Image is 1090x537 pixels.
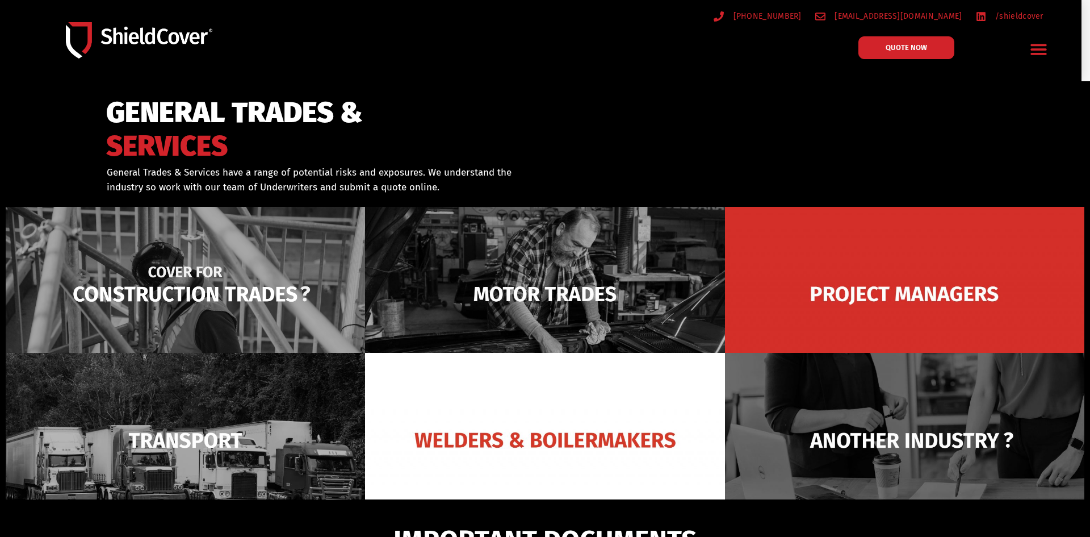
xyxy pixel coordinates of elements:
[858,36,954,59] a: QUOTE NOW
[1026,36,1053,63] div: Menu Toggle
[731,9,802,23] span: [PHONE_NUMBER]
[66,22,212,58] img: Shield-Cover-Underwriting-Australia-logo-full
[992,9,1043,23] span: /shieldcover
[976,9,1043,23] a: /shieldcover
[832,9,962,23] span: [EMAIL_ADDRESS][DOMAIN_NAME]
[815,9,962,23] a: [EMAIL_ADDRESS][DOMAIN_NAME]
[107,165,530,194] p: General Trades & Services have a range of potential risks and exposures. We understand the indust...
[106,101,363,124] span: GENERAL TRADES &
[886,44,927,51] span: QUOTE NOW
[714,9,802,23] a: [PHONE_NUMBER]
